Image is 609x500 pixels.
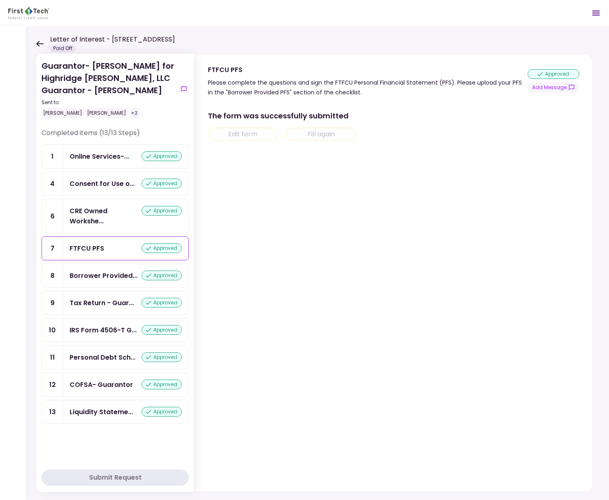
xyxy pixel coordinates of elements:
a: 13Liquidity Statements - Guarantorapproved [41,400,189,424]
div: 8 [42,264,63,287]
div: approved [142,380,182,389]
div: COFSA- Guarantor [70,380,133,390]
div: approved [528,69,579,79]
a: 12COFSA- Guarantorapproved [41,373,189,397]
div: approved [142,151,182,161]
div: Submit Request [89,473,142,483]
div: The form was successfully submitted [208,110,578,121]
div: Paid Off [50,44,76,52]
div: 1 [42,145,63,168]
img: Partner icon [8,7,49,19]
a: 1Online Services- Consent for Use of Electronic Signatures and Electronic Disclosures Agreementap... [41,144,189,168]
button: show-messages [179,84,189,94]
div: 13 [42,400,63,424]
div: [PERSON_NAME] [41,108,84,118]
div: 10 [42,319,63,342]
button: Submit Request [41,469,189,486]
div: 9 [42,291,63,314]
div: FTFCU PFSPlease complete the questions and sign the FTFCU Personal Financial Statement (PFS). Ple... [194,54,593,492]
div: Personal Debt Schedule [70,352,135,362]
a: 4Consent for Use of Electronic Signatures and Electronic Disclosures Agreementapproved [41,172,189,196]
div: approved [142,407,182,417]
div: 12 [42,373,63,396]
div: FTFCU PFS [208,65,528,75]
div: 6 [42,199,63,233]
div: Tax Return - Guarantor [70,298,134,308]
button: Open menu [586,3,606,23]
button: Fill again [286,128,356,141]
div: Please complete the questions and sign the FTFCU Personal Financial Statement (PFS). Please uploa... [208,78,528,97]
div: approved [142,271,182,280]
a: 10IRS Form 4506-T Guarantorapproved [41,318,189,342]
div: +2 [129,108,139,118]
div: approved [142,352,182,362]
a: 8Borrower Provided PFSapproved [41,264,189,288]
div: FTFCU PFS [70,243,104,253]
h1: Letter of Interest - [STREET_ADDRESS] [50,35,175,44]
a: 11Personal Debt Scheduleapproved [41,345,189,369]
a: 6CRE Owned Worksheetapproved [41,199,189,233]
div: Liquidity Statements - Guarantor [70,407,133,417]
div: 4 [42,172,63,195]
div: approved [142,325,182,335]
div: approved [142,243,182,253]
div: approved [142,206,182,216]
button: Edit form [208,128,278,141]
div: Guarantor- [PERSON_NAME] for Highridge [PERSON_NAME], LLC Guarantor - [PERSON_NAME] [41,60,176,118]
div: Consent for Use of Electronic Signatures and Electronic Disclosures Agreement [70,179,135,189]
a: 7FTFCU PFSapproved [41,236,189,260]
div: approved [142,298,182,308]
div: CRE Owned Worksheet [70,206,142,226]
div: Sent to: [41,99,176,106]
div: Completed items (13/13 Steps) [41,128,189,144]
div: Borrower Provided PFS [70,271,138,281]
div: approved [142,179,182,188]
div: 11 [42,346,63,369]
div: Online Services- Consent for Use of Electronic Signatures and Electronic Disclosures Agreement [70,151,129,162]
a: 9Tax Return - Guarantorapproved [41,291,189,315]
button: show-messages [528,82,579,93]
div: IRS Form 4506-T Guarantor [70,325,137,335]
div: [PERSON_NAME] [85,108,128,118]
div: 7 [42,237,63,260]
